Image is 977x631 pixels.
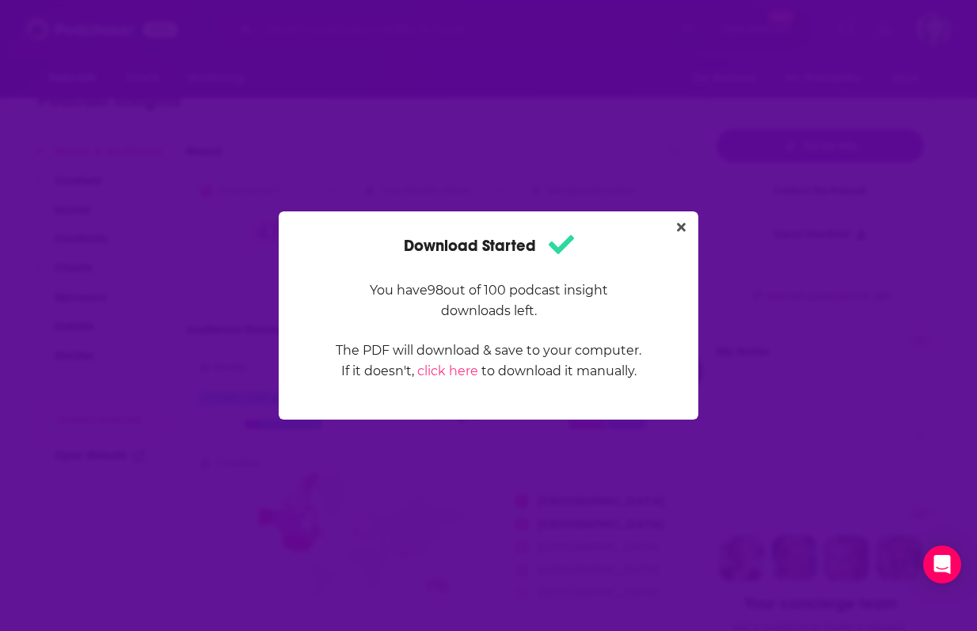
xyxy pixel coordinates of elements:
p: You have 98 out of 100 podcast insight downloads left. [335,280,642,321]
p: The PDF will download & save to your computer. If it doesn't, to download it manually. [335,340,642,382]
div: Open Intercom Messenger [923,545,961,583]
button: Close [671,218,692,238]
h1: Download Started [404,230,574,261]
a: click here [417,363,478,378]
